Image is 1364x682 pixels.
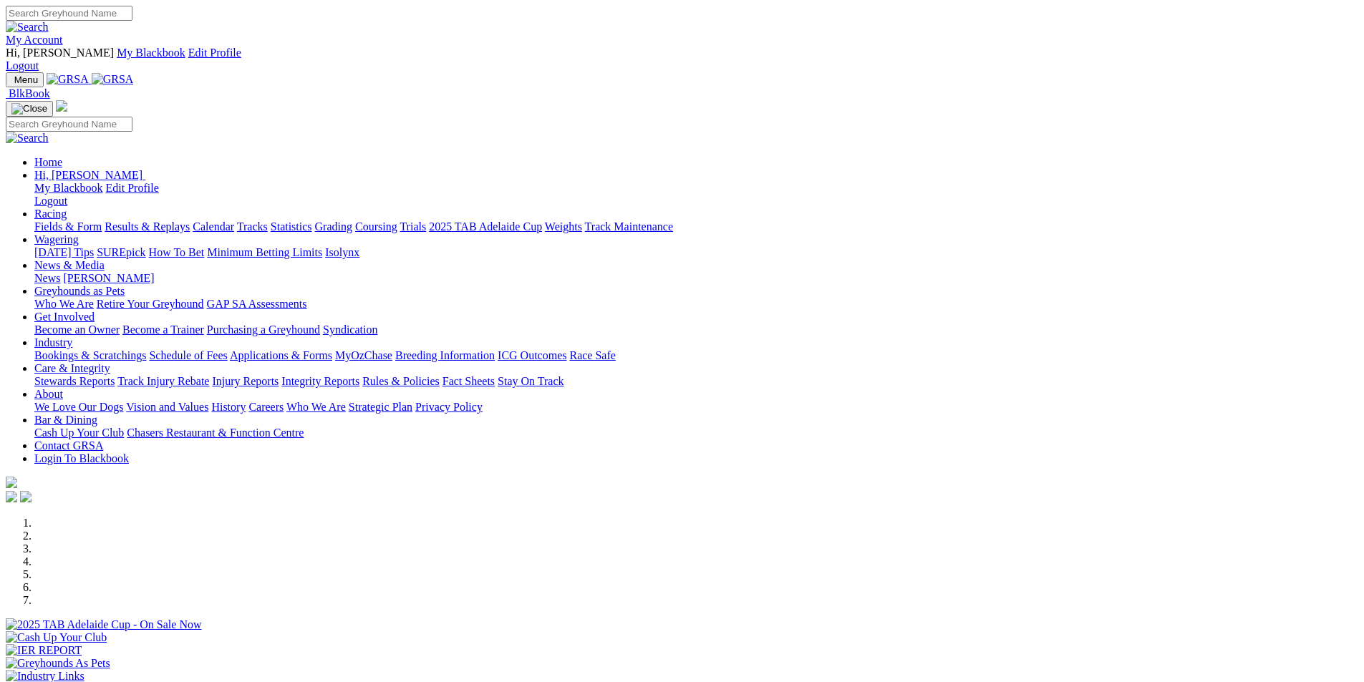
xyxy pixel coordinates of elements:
a: We Love Our Dogs [34,401,123,413]
div: Wagering [34,246,1358,259]
a: Coursing [355,220,397,233]
a: Careers [248,401,284,413]
a: Contact GRSA [34,439,103,452]
a: 2025 TAB Adelaide Cup [429,220,542,233]
a: Privacy Policy [415,401,483,413]
img: Cash Up Your Club [6,631,107,644]
a: Results & Replays [105,220,190,233]
a: News [34,272,60,284]
img: Search [6,132,49,145]
a: Rules & Policies [362,375,440,387]
a: Strategic Plan [349,401,412,413]
div: Get Involved [34,323,1358,336]
a: My Blackbook [34,182,103,194]
a: Industry [34,336,72,349]
div: News & Media [34,272,1358,285]
div: Racing [34,220,1358,233]
img: facebook.svg [6,491,17,502]
img: twitter.svg [20,491,32,502]
a: Fields & Form [34,220,102,233]
a: My Account [6,34,63,46]
button: Toggle navigation [6,101,53,117]
a: Applications & Forms [230,349,332,361]
span: BlkBook [9,87,50,99]
a: My Blackbook [117,47,185,59]
a: Injury Reports [212,375,279,387]
div: Greyhounds as Pets [34,298,1358,311]
a: Home [34,156,62,168]
a: Tracks [237,220,268,233]
span: Hi, [PERSON_NAME] [34,169,142,181]
a: Edit Profile [188,47,241,59]
a: Stewards Reports [34,375,115,387]
a: How To Bet [149,246,205,258]
a: Stay On Track [498,375,564,387]
a: Race Safe [569,349,615,361]
a: Bar & Dining [34,414,97,426]
img: Search [6,21,49,34]
a: Login To Blackbook [34,452,129,464]
a: Become a Trainer [122,323,204,336]
a: Logout [34,195,67,207]
img: logo-grsa-white.png [6,477,17,488]
img: IER REPORT [6,644,82,657]
div: Hi, [PERSON_NAME] [34,182,1358,208]
a: Fact Sheets [442,375,495,387]
a: Weights [545,220,582,233]
a: News & Media [34,259,105,271]
a: Logout [6,59,39,72]
a: Syndication [323,323,377,336]
a: Schedule of Fees [149,349,227,361]
div: Bar & Dining [34,427,1358,439]
a: About [34,388,63,400]
a: Racing [34,208,67,220]
a: Trials [400,220,426,233]
img: 2025 TAB Adelaide Cup - On Sale Now [6,618,202,631]
a: MyOzChase [335,349,392,361]
a: Track Injury Rebate [117,375,209,387]
a: Purchasing a Greyhound [207,323,320,336]
button: Toggle navigation [6,72,44,87]
div: Care & Integrity [34,375,1358,388]
a: Isolynx [325,246,359,258]
input: Search [6,6,132,21]
div: Industry [34,349,1358,362]
a: Vision and Values [126,401,208,413]
a: BlkBook [6,87,50,99]
a: Chasers Restaurant & Function Centre [127,427,304,439]
a: Greyhounds as Pets [34,285,125,297]
a: Statistics [271,220,312,233]
span: Hi, [PERSON_NAME] [6,47,114,59]
a: Hi, [PERSON_NAME] [34,169,145,181]
a: [DATE] Tips [34,246,94,258]
img: Greyhounds As Pets [6,657,110,670]
a: GAP SA Assessments [207,298,307,310]
span: Menu [14,74,38,85]
a: Calendar [193,220,234,233]
a: Minimum Betting Limits [207,246,322,258]
a: Breeding Information [395,349,495,361]
div: About [34,401,1358,414]
a: Wagering [34,233,79,245]
a: ICG Outcomes [498,349,566,361]
a: Retire Your Greyhound [97,298,204,310]
a: SUREpick [97,246,145,258]
img: GRSA [47,73,89,86]
img: Close [11,103,47,115]
a: History [211,401,246,413]
a: Edit Profile [106,182,159,194]
a: [PERSON_NAME] [63,272,154,284]
a: Become an Owner [34,323,120,336]
a: Who We Are [34,298,94,310]
a: Care & Integrity [34,362,110,374]
input: Search [6,117,132,132]
a: Bookings & Scratchings [34,349,146,361]
a: Cash Up Your Club [34,427,124,439]
a: Integrity Reports [281,375,359,387]
img: logo-grsa-white.png [56,100,67,112]
img: GRSA [92,73,134,86]
div: My Account [6,47,1358,72]
a: Track Maintenance [585,220,673,233]
a: Get Involved [34,311,95,323]
a: Grading [315,220,352,233]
